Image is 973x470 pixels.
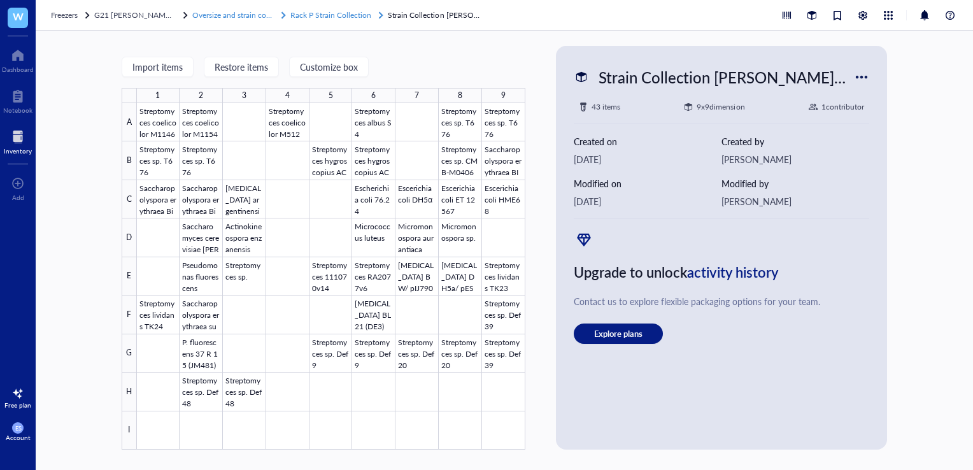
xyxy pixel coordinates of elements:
[697,101,744,113] div: 9 x 9 dimension
[122,257,137,296] div: E
[94,9,190,22] a: G21 [PERSON_NAME] -80
[458,88,462,103] div: 8
[94,10,186,20] span: G21 [PERSON_NAME] -80
[15,425,21,432] span: ES
[204,57,279,77] button: Restore items
[501,88,506,103] div: 9
[721,134,869,148] div: Created by
[4,127,32,155] a: Inventory
[3,86,32,114] a: Notebook
[2,66,34,73] div: Dashboard
[122,103,137,141] div: A
[122,141,137,180] div: B
[574,324,663,344] button: Explore plans
[2,45,34,73] a: Dashboard
[415,88,419,103] div: 7
[687,262,778,282] span: activity history
[192,10,291,20] span: Oversize and strain collection
[300,62,358,72] span: Customize box
[132,62,183,72] span: Import items
[574,134,721,148] div: Created on
[4,401,31,409] div: Free plan
[6,434,31,441] div: Account
[721,176,869,190] div: Modified by
[285,88,290,103] div: 4
[242,88,246,103] div: 3
[122,334,137,373] div: G
[574,260,870,284] div: Upgrade to unlock
[592,101,620,113] div: 43 items
[574,294,870,308] div: Contact us to explore flexible packaging options for your team.
[594,328,643,339] span: Explore plans
[721,152,869,166] div: [PERSON_NAME]
[574,194,721,208] div: [DATE]
[192,9,385,22] a: Oversize and strain collectionRack P Strain Collection
[371,88,376,103] div: 6
[329,88,333,103] div: 5
[388,9,483,22] a: Strain Collection [PERSON_NAME] Box 1
[199,88,203,103] div: 2
[3,106,32,114] div: Notebook
[290,10,371,20] span: Rack P Strain Collection
[574,324,870,344] a: Explore plans
[51,9,92,22] a: Freezers
[574,176,721,190] div: Modified on
[122,296,137,334] div: F
[51,10,78,20] span: Freezers
[593,64,855,90] div: Strain Collection [PERSON_NAME] Box 1
[574,152,721,166] div: [DATE]
[289,57,369,77] button: Customize box
[122,373,137,411] div: H
[122,180,137,218] div: C
[122,57,194,77] button: Import items
[122,411,137,450] div: I
[122,218,137,257] div: D
[215,62,268,72] span: Restore items
[155,88,160,103] div: 1
[821,101,864,113] div: 1 contributor
[12,194,24,201] div: Add
[721,194,869,208] div: [PERSON_NAME]
[4,147,32,155] div: Inventory
[13,8,24,24] span: W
